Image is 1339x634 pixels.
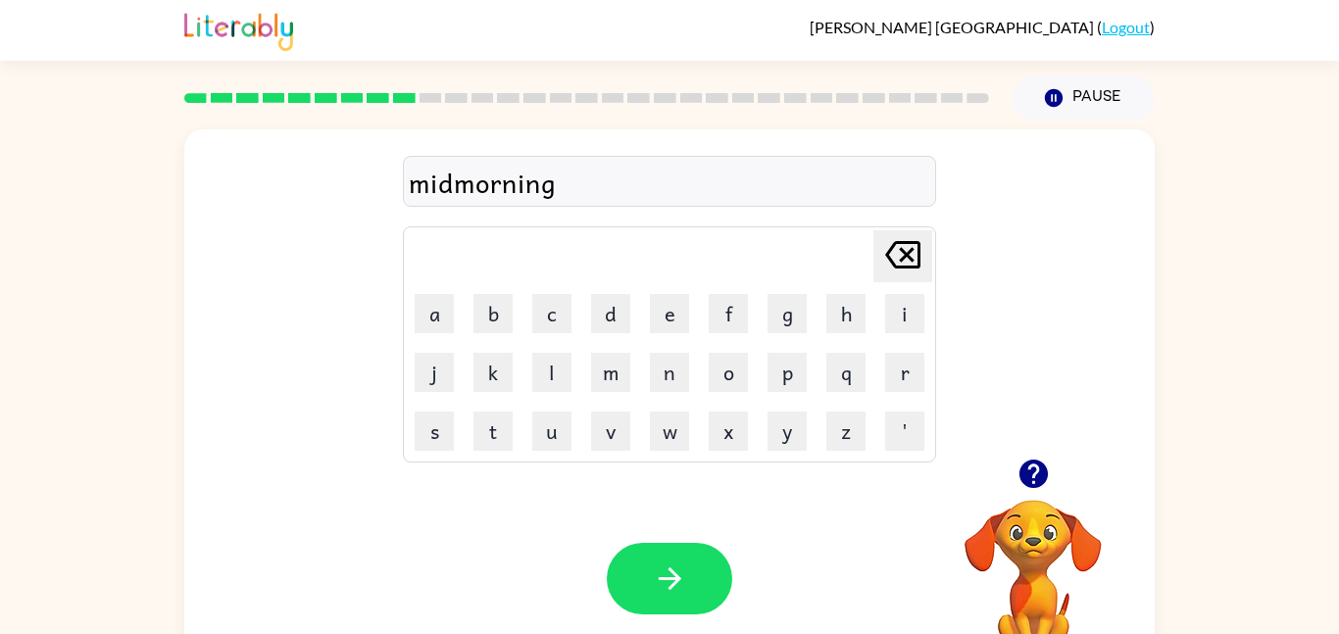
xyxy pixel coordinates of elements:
button: q [826,353,866,392]
button: Pause [1013,75,1155,121]
span: [PERSON_NAME] [GEOGRAPHIC_DATA] [810,18,1097,36]
button: x [709,412,748,451]
button: i [885,294,924,333]
button: z [826,412,866,451]
button: m [591,353,630,392]
a: Logout [1102,18,1150,36]
button: r [885,353,924,392]
button: u [532,412,571,451]
button: k [473,353,513,392]
button: l [532,353,571,392]
button: n [650,353,689,392]
button: p [768,353,807,392]
button: s [415,412,454,451]
div: ( ) [810,18,1155,36]
button: e [650,294,689,333]
button: v [591,412,630,451]
button: c [532,294,571,333]
button: w [650,412,689,451]
button: j [415,353,454,392]
button: t [473,412,513,451]
button: o [709,353,748,392]
button: y [768,412,807,451]
button: b [473,294,513,333]
button: f [709,294,748,333]
button: ' [885,412,924,451]
button: d [591,294,630,333]
div: midmorning [409,162,930,203]
button: h [826,294,866,333]
img: Literably [184,8,293,51]
button: g [768,294,807,333]
button: a [415,294,454,333]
